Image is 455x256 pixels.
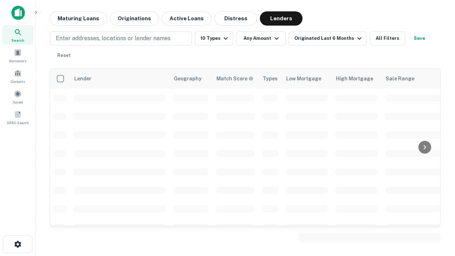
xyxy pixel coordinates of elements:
button: Active Loans [162,11,212,26]
div: Capitalize uses an advanced AI algorithm to match your search with the best lender. The match sco... [216,75,253,82]
th: Sale Range [381,69,445,89]
h6: Match Score [216,75,252,82]
button: Reset [53,48,75,63]
span: SREO Search [7,120,29,126]
th: Low Mortgage [282,69,332,89]
span: Saved [13,99,23,105]
button: 10 Types [195,31,233,46]
th: Capitalize uses an advanced AI algorithm to match your search with the best lender. The match sco... [212,69,258,89]
th: Geography [170,69,212,89]
button: All Filters [370,31,405,46]
button: Distress [214,11,257,26]
button: Lenders [260,11,303,26]
iframe: Chat Widget [419,199,455,233]
a: Contacts [2,66,33,86]
div: Originated Last 6 Months [294,34,364,43]
button: Save your search to get updates of matches that match your search criteria. [408,31,431,46]
div: Low Mortgage [286,74,321,83]
div: High Mortgage [336,74,373,83]
div: Sale Range [386,74,414,83]
button: Any Amount [236,31,286,46]
button: Originations [110,11,159,26]
div: Lender [74,74,91,83]
div: Types [263,74,278,83]
th: Types [258,69,282,89]
button: Enter addresses, locations or lender names [50,31,192,46]
span: Search [11,37,24,43]
th: Lender [70,69,170,89]
th: High Mortgage [332,69,381,89]
a: Saved [2,87,33,106]
span: Contacts [11,79,25,84]
p: Enter addresses, locations or lender names [56,34,171,43]
a: SREO Search [2,108,33,127]
button: Maturing Loans [50,11,107,26]
button: Originated Last 6 Months [289,31,367,46]
a: Borrowers [2,46,33,65]
a: Search [2,25,33,44]
span: Borrowers [9,58,26,64]
img: capitalize-icon.png [11,6,25,20]
div: Geography [174,74,202,83]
